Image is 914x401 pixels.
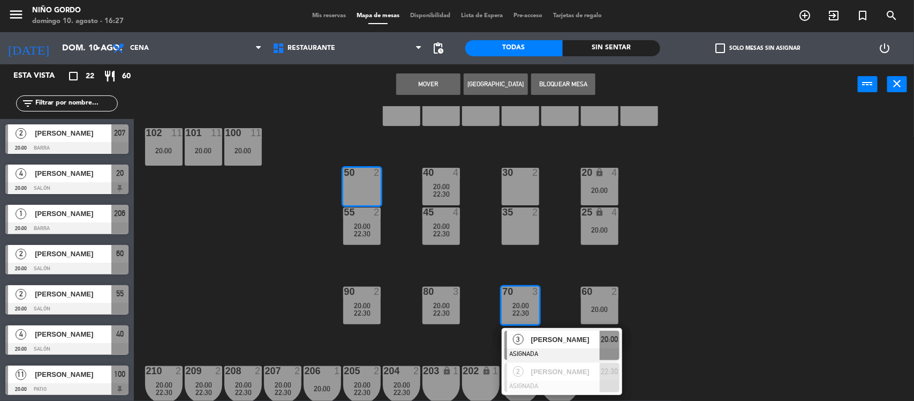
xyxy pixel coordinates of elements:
[548,13,607,19] span: Tarjetas de regalo
[116,167,124,180] span: 20
[8,6,24,23] i: menu
[464,73,528,95] button: [GEOGRAPHIC_DATA]
[224,147,262,154] div: 20:00
[456,13,508,19] span: Lista de Espera
[35,208,111,219] span: [PERSON_NAME]
[374,366,380,376] div: 2
[453,168,459,177] div: 4
[34,98,117,109] input: Filtrar por nombre...
[611,287,618,296] div: 2
[582,207,583,217] div: 25
[294,366,301,376] div: 2
[35,248,111,259] span: [PERSON_NAME]
[145,147,183,154] div: 20:00
[858,76,878,92] button: power_input
[16,168,26,179] span: 4
[146,128,147,138] div: 102
[442,366,451,375] i: lock
[235,388,252,397] span: 22:30
[595,168,604,177] i: lock
[275,388,291,397] span: 22:30
[8,6,24,26] button: menu
[304,385,341,392] div: 20:00
[532,207,539,217] div: 2
[16,289,26,300] span: 2
[5,70,77,83] div: Esta vista
[394,381,410,389] span: 20:00
[532,168,539,177] div: 2
[715,43,725,53] span: check_box_outline_blank
[827,9,840,22] i: exit_to_app
[354,309,371,317] span: 22:30
[265,366,266,376] div: 207
[601,333,618,346] span: 20:00
[67,70,80,83] i: crop_square
[35,168,111,179] span: [PERSON_NAME]
[21,97,34,110] i: filter_list
[115,207,126,220] span: 206
[878,42,891,55] i: power_settings_new
[16,329,26,340] span: 4
[130,44,149,52] span: Cena
[611,168,618,177] div: 4
[354,222,371,231] span: 20:00
[235,381,252,389] span: 20:00
[384,366,384,376] div: 204
[512,309,529,317] span: 22:30
[156,388,172,397] span: 22:30
[32,5,124,16] div: Niño Gordo
[35,288,111,300] span: [PERSON_NAME]
[275,381,291,389] span: 20:00
[453,366,459,376] div: 1
[433,182,450,191] span: 20:00
[432,42,445,55] span: pending_actions
[344,168,345,177] div: 50
[116,287,124,300] span: 55
[581,306,618,313] div: 20:00
[116,247,124,260] span: 60
[215,366,222,376] div: 2
[35,128,111,139] span: [PERSON_NAME]
[92,42,104,55] i: arrow_drop_down
[344,207,345,217] div: 55
[532,287,539,296] div: 3
[465,40,563,56] div: Todas
[185,147,222,154] div: 20:00
[354,301,371,310] span: 20:00
[394,388,410,397] span: 22:30
[581,187,618,194] div: 20:00
[413,366,420,376] div: 2
[354,381,371,389] span: 20:00
[513,366,524,377] span: 2
[255,366,261,376] div: 2
[115,127,126,139] span: 207
[171,128,182,138] div: 11
[374,168,380,177] div: 2
[531,334,600,345] span: [PERSON_NAME]
[453,207,459,217] div: 4
[351,13,405,19] span: Mapa de mesas
[176,366,182,376] div: 2
[344,287,345,296] div: 90
[116,328,124,340] span: 40
[581,226,618,234] div: 20:00
[195,388,212,397] span: 22:30
[531,73,595,95] button: Bloquear Mesa
[35,369,111,380] span: [PERSON_NAME]
[512,301,529,310] span: 20:00
[433,309,450,317] span: 22:30
[453,287,459,296] div: 3
[211,128,222,138] div: 11
[433,229,450,238] span: 22:30
[374,287,380,296] div: 2
[354,229,371,238] span: 22:30
[531,366,600,377] span: [PERSON_NAME]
